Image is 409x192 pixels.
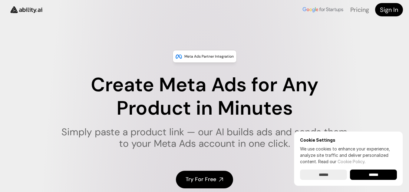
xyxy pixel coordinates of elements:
[380,5,398,14] h4: Sign In
[375,3,403,16] a: Sign In
[176,171,233,188] a: Try For Free
[58,126,351,150] h1: Simply paste a product link — our AI builds ads and sends them to your Meta Ads account in one cl...
[300,146,397,165] p: We use cookies to enhance your experience, analyze site traffic and deliver personalized content.
[338,159,364,164] a: Cookie Policy
[184,53,234,59] p: Meta Ads Partner Integration
[186,176,216,183] h4: Try For Free
[350,6,369,14] a: Pricing
[58,73,351,120] h1: Create Meta Ads for Any Product in Minutes
[300,137,397,143] h6: Cookie Settings
[318,159,365,164] span: Read our .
